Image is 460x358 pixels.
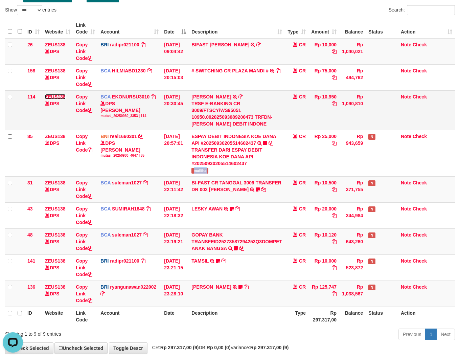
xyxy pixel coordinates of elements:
a: Copy ESPAY DEBIT INDONESIA KOE DANA API #20250930205514602437 to clipboard [269,140,273,146]
span: BCA [100,68,111,73]
td: DPS [42,90,73,130]
a: Copy Link Code [76,68,92,87]
td: Rp 10,000 [308,254,339,281]
span: 26 [27,42,33,47]
a: GOPAY BANK TRANSFEID25273587294253Q3DOMPET ANAK BANGSA [191,232,282,251]
a: ZEUS138 [45,232,66,238]
a: Copy BI-FAST CR TANGGAL 3009 TRANSFER DR 002 ASMANTONI to clipboard [261,187,266,192]
a: Copy real1660301 to clipboard [138,134,143,139]
span: CR [299,68,306,73]
a: Next [436,329,455,340]
a: Note [401,134,411,139]
a: Uncheck Selected [54,342,108,354]
a: suleman1027 [112,232,142,238]
strong: Rp 0,00 (0) [207,345,231,350]
strong: Rp 297.317,00 (9) [160,345,199,350]
th: Account [98,307,161,326]
span: CR [299,258,306,264]
th: Description: activate to sort column ascending [189,19,285,38]
a: BI-FAST CR TANGGAL 3009 TRANSFER DR 002 [PERSON_NAME] [191,180,281,192]
a: Check [413,94,427,99]
a: Previous [398,329,425,340]
th: Action [398,307,455,326]
a: Check [413,232,427,238]
span: 85 [27,134,33,139]
a: Copy Link Code [76,284,92,303]
td: DPS [42,64,73,90]
td: DPS [42,38,73,65]
a: 1 [425,329,437,340]
button: Open LiveChat chat widget [3,3,23,23]
a: Copy BIFAST ERIKA S PAUN to clipboard [256,42,261,47]
a: Copy Link Code [76,94,92,113]
a: Copy Rp 125,747 to clipboard [332,291,337,296]
a: Copy HILMIABD1230 to clipboard [147,68,152,73]
td: Rp 643,260 [339,228,366,254]
th: ID [25,307,42,326]
a: Copy Rp 20,000 to clipboard [332,213,337,218]
a: Copy Rp 10,000 to clipboard [332,49,337,54]
span: 136 [27,284,35,290]
div: DPS [PERSON_NAME] [100,140,159,158]
td: DPS [42,176,73,202]
a: [PERSON_NAME] [191,94,231,99]
span: CR [299,206,306,211]
th: Description [189,307,285,326]
td: Rp 943,659 [339,130,366,176]
td: Rp 125,747 [308,281,339,307]
a: HILMIABD1230 [112,68,146,73]
a: BIFAST [PERSON_NAME] [191,42,249,47]
a: Copy SUMIRAH1848 to clipboard [146,206,151,211]
span: BCA [100,94,111,99]
a: Copy Link Code [76,180,92,199]
td: Rp 25,000 [308,130,339,176]
span: mufliha [191,168,208,174]
th: Website: activate to sort column ascending [42,19,73,38]
div: mutasi_20250930_3353 | 114 [100,114,159,118]
span: Has Note [368,134,375,140]
td: DPS [42,254,73,281]
a: ZEUS138 [45,206,66,211]
a: Note [401,68,411,73]
td: Rp 1,038,567 [339,281,366,307]
a: Copy LESKY AWAN to clipboard [235,206,240,211]
a: SUMIRAH1848 [112,206,144,211]
div: TRSF E-BANKING CR 3009/FTSCY/WS95051 10950.002025093089200473 TRFDN-[PERSON_NAME] DEBIT INDONE [191,100,282,127]
a: Copy Link Code [76,206,92,225]
label: Search: [389,5,455,15]
span: 141 [27,258,35,264]
th: Link Code [73,307,98,326]
a: ZEUS138 [45,94,66,99]
a: # SWITCHING CR PLAZA MANDI # [191,68,268,73]
a: Copy Rp 10,000 to clipboard [332,265,337,270]
a: ZEUS138 [45,68,66,73]
th: Link Code: activate to sort column ascending [73,19,98,38]
a: Copy Link Code [76,42,92,61]
span: CR [299,94,306,99]
a: Check [413,206,427,211]
a: Copy # SWITCHING CR PLAZA MANDI # to clipboard [276,68,280,73]
td: [DATE] 20:30:45 [161,90,189,130]
a: Toggle Descr [109,342,147,354]
a: Copy Rp 10,120 to clipboard [332,239,337,244]
th: Rp 297.317,00 [308,307,339,326]
span: BRI [100,42,109,47]
a: Check [413,284,427,290]
th: Account: activate to sort column ascending [98,19,161,38]
td: DPS [42,228,73,254]
th: Date [161,307,189,326]
td: [DATE] 22:18:32 [161,202,189,228]
a: Copy Link Code [76,232,92,251]
td: [DATE] 23:21:15 [161,254,189,281]
span: 43 [27,206,33,211]
td: [DATE] 22:11:42 [161,176,189,202]
th: Status [366,307,398,326]
a: radipr021100 [110,42,139,47]
span: Has Note [368,259,375,264]
a: Copy suleman1027 to clipboard [143,232,148,238]
th: Date: activate to sort column descending [161,19,189,38]
select: Showentries [17,5,42,15]
td: Rp 10,000 [308,38,339,65]
a: Copy Link Code [76,134,92,153]
span: CR [299,42,306,47]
